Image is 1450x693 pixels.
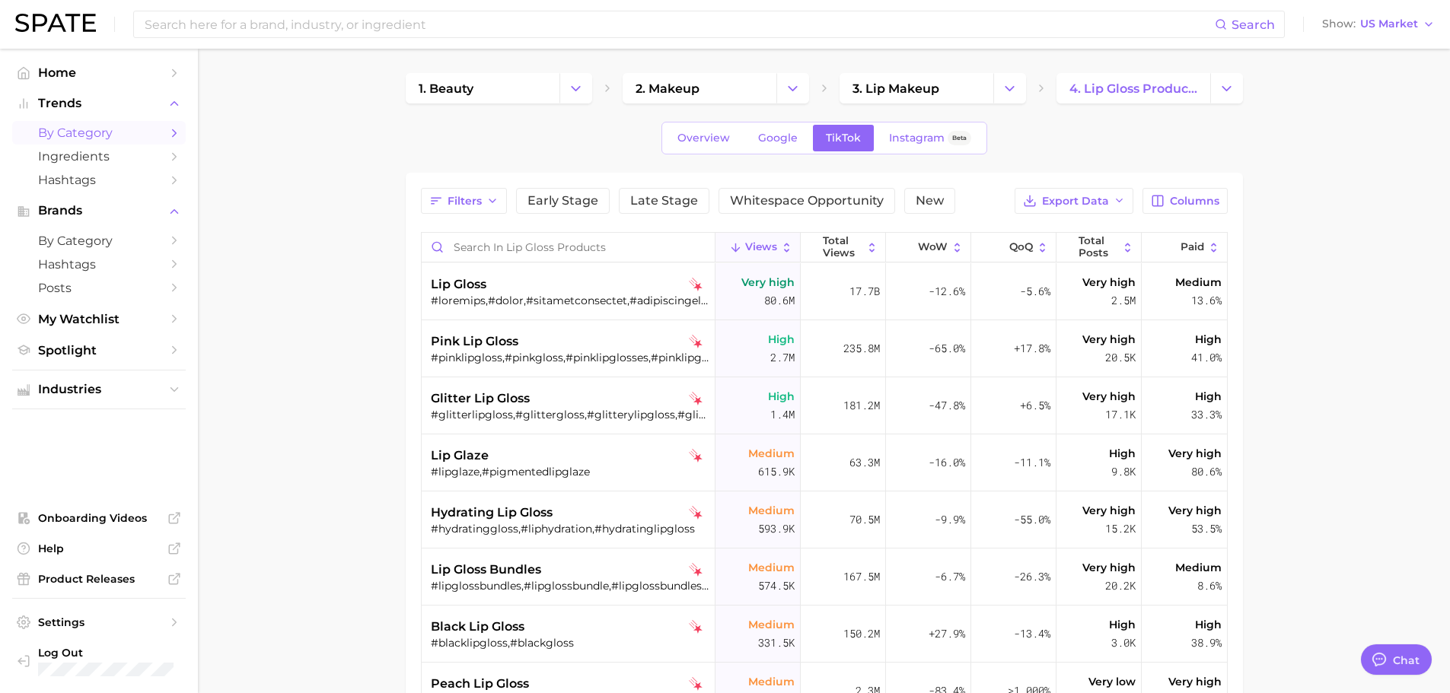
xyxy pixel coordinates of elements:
span: High [1109,444,1136,463]
span: Overview [677,132,730,145]
span: -65.0% [929,339,965,358]
span: -6.7% [935,567,965,586]
span: 2. makeup [636,81,700,96]
div: #loremips,#dolor,#sitametconsectet,#adipiscingelits,#doeiusmodtemp,#incididuntutla,#etdolorema,#a... [431,294,709,307]
input: Search in lip gloss products [422,233,715,262]
span: 150.2m [843,625,880,643]
span: Very high [1082,558,1136,577]
button: Total Posts [1056,233,1142,262]
span: Very high [741,273,795,291]
img: tiktok falling star [689,449,703,463]
a: Ingredients [12,145,186,168]
span: High [1195,330,1222,348]
span: Medium [1175,558,1222,577]
button: lip glosstiktok falling star#loremips,#dolor,#sitametconsectet,#adipiscingelits,#doeiusmodtemp,#i... [422,263,1227,320]
span: 3.0k [1111,634,1136,652]
span: Instagram [889,132,945,145]
span: QoQ [1009,241,1033,253]
a: Google [745,125,811,151]
span: 63.3m [849,453,880,472]
button: Change Category [993,73,1026,103]
span: Very high [1168,501,1222,520]
img: tiktok falling star [689,278,703,291]
span: glitter lip gloss [431,389,530,408]
span: High [1109,615,1136,634]
span: -16.0% [929,453,965,472]
span: US Market [1360,20,1418,28]
span: 70.5m [849,510,880,529]
a: Product Releases [12,567,186,590]
button: Change Category [1210,73,1243,103]
span: -13.4% [1014,625,1050,643]
span: 615.9k [758,463,795,481]
a: TikTok [813,125,874,151]
button: WoW [886,233,971,262]
span: Google [758,132,798,145]
button: pink lip glosstiktok falling star#pinklipgloss,#pinkgloss,#pinklipglosses,#pinklipglossispoppin,#... [422,320,1227,377]
span: -5.6% [1020,282,1050,300]
button: Views [715,233,801,262]
span: Export Data [1042,195,1109,208]
span: TikTok [826,132,861,145]
a: Log out. Currently logged in with e-mail ryan.schocket@loreal.com. [12,641,186,681]
span: 33.3% [1191,405,1222,424]
span: Early Stage [527,195,598,207]
a: Posts [12,276,186,300]
span: 2.7m [770,348,795,367]
span: lip glaze [431,447,489,465]
img: SPATE [15,14,96,32]
span: -26.3% [1014,567,1050,586]
span: High [768,387,795,405]
a: 2. makeup [623,73,776,103]
img: tiktok falling star [689,506,703,520]
span: 2.5m [1111,291,1136,310]
button: Change Category [776,73,809,103]
a: Hashtags [12,253,186,276]
span: 20.2k [1105,577,1136,595]
span: High [1195,387,1222,405]
span: 15.2k [1105,520,1136,538]
span: lip gloss [431,275,486,294]
a: by Category [12,121,186,145]
span: 20.5k [1105,348,1136,367]
span: -47.8% [929,396,965,415]
span: Late Stage [630,195,698,207]
button: Paid [1142,233,1227,262]
span: Onboarding Videos [38,511,160,525]
span: Settings [38,615,160,629]
button: ShowUS Market [1318,14,1439,34]
span: 1.4m [770,405,795,424]
a: 1. beauty [406,73,559,103]
span: 38.9% [1191,634,1222,652]
button: Columns [1142,188,1227,214]
span: High [768,330,795,348]
a: by Category [12,229,186,253]
span: Medium [748,558,795,577]
button: Brands [12,199,186,222]
span: 41.0% [1191,348,1222,367]
span: peach lip gloss [431,675,529,693]
img: tiktok falling star [689,563,703,577]
div: #lipglossbundles,#lipglossbundle,#lipglossbundlesets,#glossbundle [431,579,709,593]
button: lip glazetiktok falling star#lipglaze,#pigmentedlipglazeMedium615.9k63.3m-16.0%-11.1%High9.8kVery... [422,434,1227,491]
span: 17.7b [849,282,880,300]
span: pink lip gloss [431,332,518,351]
a: Overview [664,125,743,151]
a: Onboarding Videos [12,507,186,529]
span: 80.6% [1191,463,1222,481]
span: WoW [918,241,948,253]
button: Total Views [801,233,886,262]
span: Hashtags [38,173,160,187]
button: Industries [12,378,186,401]
span: Ingredients [38,149,160,164]
img: tiktok falling star [689,677,703,691]
span: Views [745,241,777,253]
span: Hashtags [38,257,160,272]
span: -9.9% [935,510,965,529]
span: Very high [1082,501,1136,520]
a: Hashtags [12,168,186,192]
span: Medium [748,501,795,520]
span: by Category [38,126,160,140]
img: tiktok falling star [689,335,703,348]
span: Very high [1082,387,1136,405]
